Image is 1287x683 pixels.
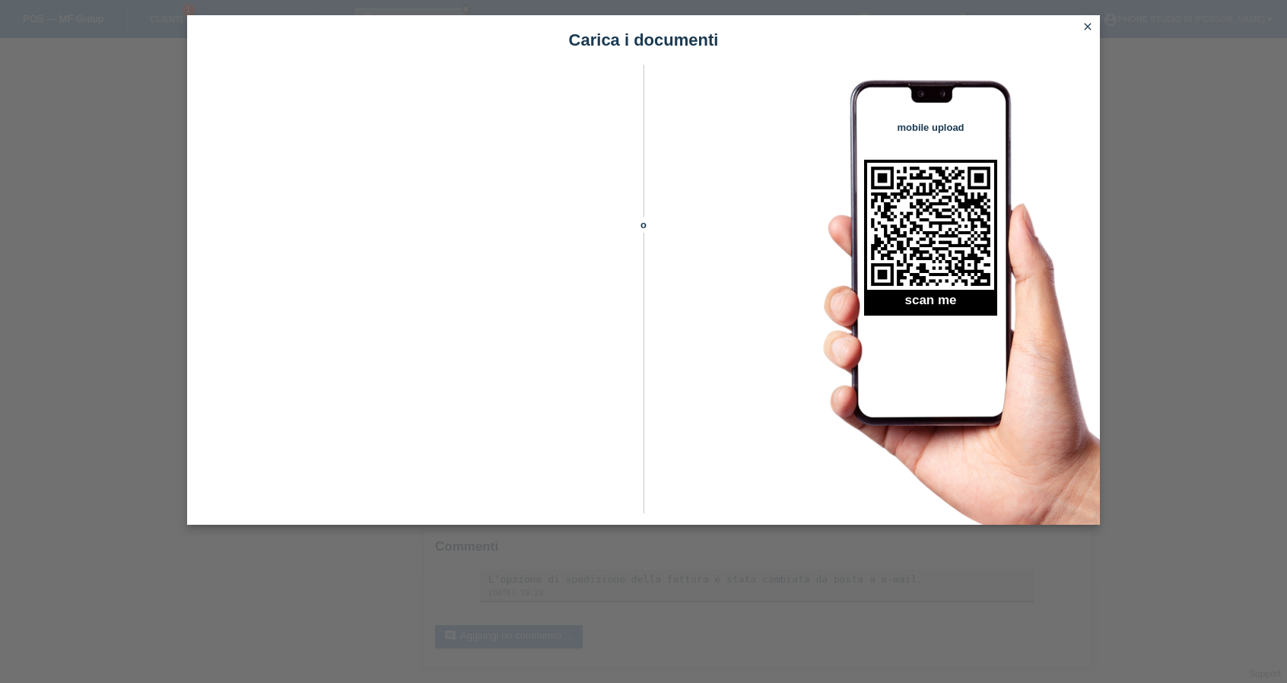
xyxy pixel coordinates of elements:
iframe: Upload [210,103,617,483]
a: close [1078,19,1098,37]
h2: scan me [864,293,997,316]
h1: Carica i documenti [187,30,1100,49]
i: close [1082,21,1094,33]
h4: mobile upload [864,122,997,133]
span: o [617,217,670,233]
